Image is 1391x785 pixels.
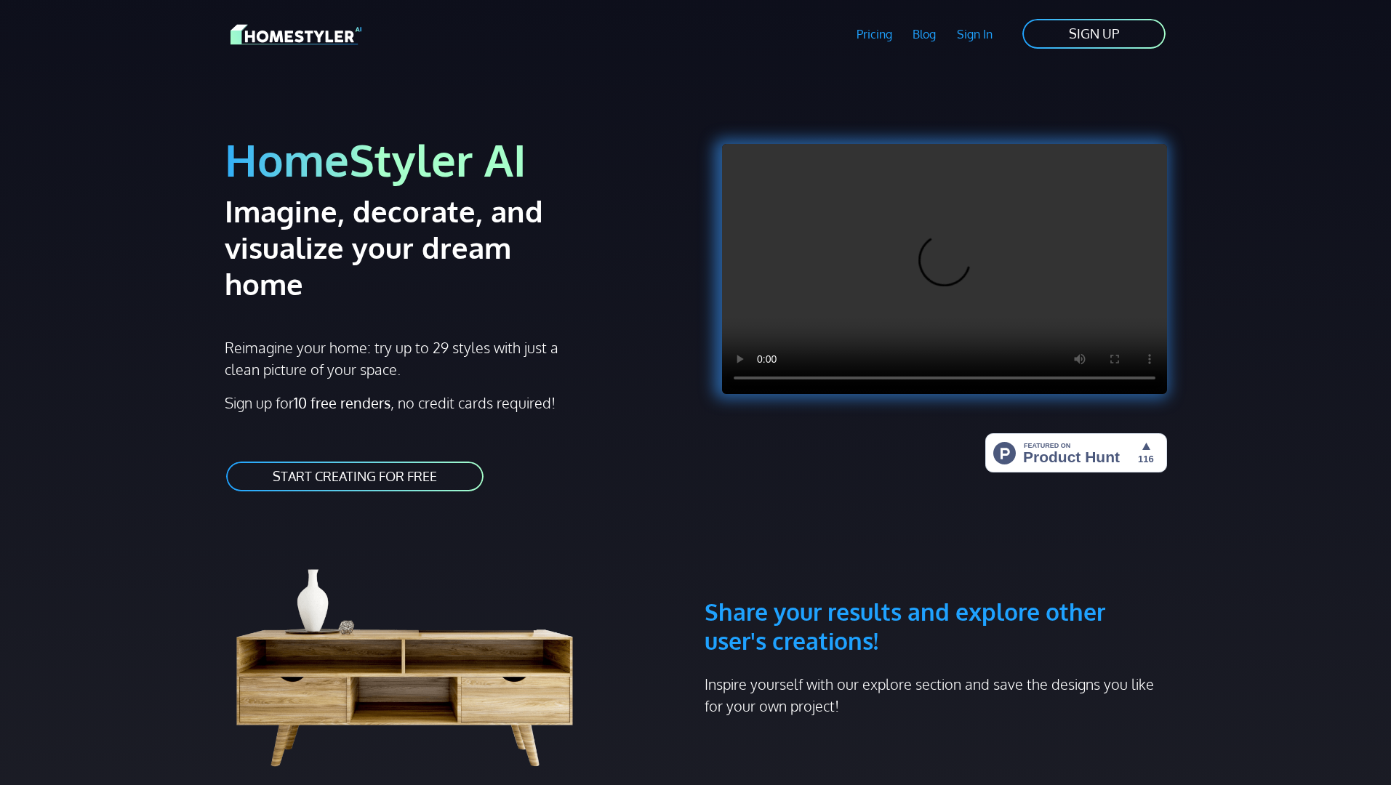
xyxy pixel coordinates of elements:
a: Pricing [846,17,902,51]
img: living room cabinet [225,528,607,775]
p: Reimagine your home: try up to 29 styles with just a clean picture of your space. [225,337,572,380]
h1: HomeStyler AI [225,132,687,187]
strong: 10 free renders [294,393,390,412]
a: START CREATING FOR FREE [225,460,485,493]
img: HomeStyler AI logo [231,22,361,47]
img: HomeStyler AI - Interior Design Made Easy: One Click to Your Dream Home | Product Hunt [985,433,1167,472]
h3: Share your results and explore other user's creations! [705,528,1167,656]
p: Sign up for , no credit cards required! [225,392,687,414]
a: SIGN UP [1021,17,1167,50]
a: Sign In [947,17,1003,51]
a: Blog [902,17,947,51]
h2: Imagine, decorate, and visualize your dream home [225,193,595,302]
p: Inspire yourself with our explore section and save the designs you like for your own project! [705,673,1167,717]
